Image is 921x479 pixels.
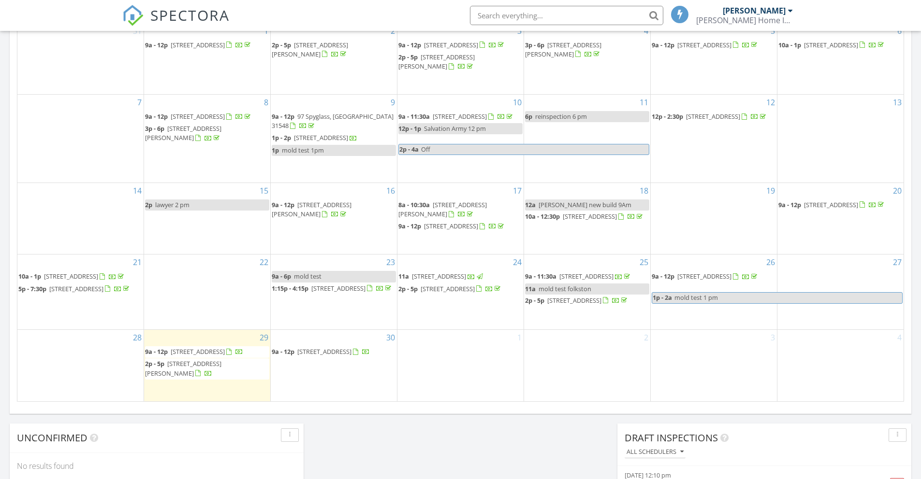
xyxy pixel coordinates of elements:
[17,330,144,401] td: Go to September 28, 2025
[397,330,524,401] td: Go to October 1, 2025
[272,200,294,209] span: 9a - 12p
[652,41,759,49] a: 9a - 12p [STREET_ADDRESS]
[18,283,143,295] a: 5p - 7:30p [STREET_ADDRESS]
[398,52,523,72] a: 2p - 5p [STREET_ADDRESS][PERSON_NAME]
[891,95,904,110] a: Go to September 13, 2025
[272,40,396,60] a: 2p - 5p [STREET_ADDRESS][PERSON_NAME]
[652,112,683,121] span: 12p - 2:30p
[804,200,858,209] span: [STREET_ADDRESS]
[650,254,777,330] td: Go to September 26, 2025
[652,41,674,49] span: 9a - 12p
[271,330,397,401] td: Go to September 30, 2025
[145,359,164,368] span: 2p - 5p
[272,200,351,218] a: 9a - 12p [STREET_ADDRESS][PERSON_NAME]
[272,112,394,130] span: 97 Spyglass, [GEOGRAPHIC_DATA] 31548
[764,95,777,110] a: Go to September 12, 2025
[171,41,225,49] span: [STREET_ADDRESS]
[145,347,168,356] span: 9a - 12p
[122,13,230,33] a: SPECTORA
[398,40,523,51] a: 9a - 12p [STREET_ADDRESS]
[778,200,801,209] span: 9a - 12p
[525,40,649,60] a: 3p - 6p [STREET_ADDRESS][PERSON_NAME]
[272,200,351,218] span: [STREET_ADDRESS][PERSON_NAME]
[145,346,269,358] a: 9a - 12p [STREET_ADDRESS]
[272,41,348,58] span: [STREET_ADDRESS][PERSON_NAME]
[398,112,430,121] span: 9a - 11:30a
[723,6,786,15] div: [PERSON_NAME]
[638,95,650,110] a: Go to September 11, 2025
[10,453,304,479] div: No results found
[272,284,308,293] span: 1:15p - 4:15p
[398,271,523,282] a: 11a [STREET_ADDRESS]
[539,200,631,209] span: [PERSON_NAME] new build 9Am
[271,183,397,254] td: Go to September 16, 2025
[18,271,143,282] a: 10a - 1p [STREET_ADDRESS]
[525,296,544,305] span: 2p - 5p
[652,272,759,281] a: 9a - 12p [STREET_ADDRESS]
[258,254,270,270] a: Go to September 22, 2025
[397,23,524,95] td: Go to September 3, 2025
[272,146,279,155] span: 1p
[638,183,650,198] a: Go to September 18, 2025
[145,359,221,377] span: [STREET_ADDRESS][PERSON_NAME]
[144,330,271,401] td: Go to September 29, 2025
[144,183,271,254] td: Go to September 15, 2025
[145,124,221,142] span: [STREET_ADDRESS][PERSON_NAME]
[412,272,466,281] span: [STREET_ADDRESS]
[525,212,560,221] span: 10a - 12:30p
[769,330,777,345] a: Go to October 3, 2025
[398,200,487,218] span: [STREET_ADDRESS][PERSON_NAME]
[384,254,397,270] a: Go to September 23, 2025
[525,200,536,209] span: 12a
[145,200,152,209] span: 2p
[895,330,904,345] a: Go to October 4, 2025
[525,296,629,305] a: 2p - 5p [STREET_ADDRESS]
[524,330,650,401] td: Go to October 2, 2025
[398,272,409,281] span: 11a
[272,112,294,121] span: 9a - 12p
[398,53,475,70] a: 2p - 5p [STREET_ADDRESS][PERSON_NAME]
[398,124,421,133] span: 12p - 1p
[131,330,144,345] a: Go to September 28, 2025
[17,254,144,330] td: Go to September 21, 2025
[145,112,168,121] span: 9a - 12p
[891,254,904,270] a: Go to September 27, 2025
[627,449,684,455] div: All schedulers
[424,124,486,133] span: Salvation Army 12 pm
[421,284,475,293] span: [STREET_ADDRESS]
[397,183,524,254] td: Go to September 17, 2025
[804,41,858,49] span: [STREET_ADDRESS]
[145,123,269,144] a: 3p - 6p [STREET_ADDRESS][PERSON_NAME]
[674,293,718,302] span: mold test 1 pm
[398,283,523,295] a: 2p - 5p [STREET_ADDRESS]
[777,183,904,254] td: Go to September 20, 2025
[17,23,144,95] td: Go to August 31, 2025
[625,431,718,444] span: Draft Inspections
[272,283,396,295] a: 1:15p - 4:15p [STREET_ADDRESS]
[297,347,351,356] span: [STREET_ADDRESS]
[625,446,686,459] button: All schedulers
[638,254,650,270] a: Go to September 25, 2025
[398,200,430,209] span: 8a - 10:30a
[652,112,768,121] a: 12p - 2:30p [STREET_ADDRESS]
[398,284,418,293] span: 2p - 5p
[650,23,777,95] td: Go to September 5, 2025
[144,95,271,183] td: Go to September 8, 2025
[18,272,126,281] a: 10a - 1p [STREET_ADDRESS]
[398,111,523,123] a: 9a - 11:30a [STREET_ADDRESS]
[424,222,478,230] span: [STREET_ADDRESS]
[677,41,731,49] span: [STREET_ADDRESS]
[525,41,601,58] a: 3p - 6p [STREET_ADDRESS][PERSON_NAME]
[525,271,649,282] a: 9a - 11:30a [STREET_ADDRESS]
[398,53,475,70] span: [STREET_ADDRESS][PERSON_NAME]
[397,95,524,183] td: Go to September 10, 2025
[525,295,649,307] a: 2p - 5p [STREET_ADDRESS]
[272,111,396,132] a: 9a - 12p 97 Spyglass, [GEOGRAPHIC_DATA] 31548
[525,41,544,49] span: 3p - 6p
[686,112,740,121] span: [STREET_ADDRESS]
[778,199,903,211] a: 9a - 12p [STREET_ADDRESS]
[131,254,144,270] a: Go to September 21, 2025
[642,330,650,345] a: Go to October 2, 2025
[397,254,524,330] td: Go to September 24, 2025
[524,95,650,183] td: Go to September 11, 2025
